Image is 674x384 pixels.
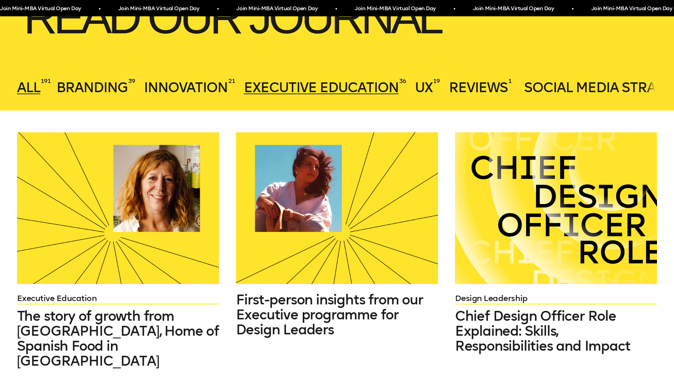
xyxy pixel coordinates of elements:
span: First-person insights from our Executive programme for Design Leaders [236,291,423,338]
span: The story of growth from [GEOGRAPHIC_DATA], Home of Spanish Food in [GEOGRAPHIC_DATA] [17,308,219,369]
span: • [335,3,337,15]
sup: 191 [41,77,51,85]
a: Executive Education [17,292,219,304]
span: Branding [56,79,128,96]
sup: 39 [128,77,135,85]
sup: 1 [508,77,512,85]
span: All [17,79,40,96]
span: Executive Education [244,79,399,96]
span: • [572,3,573,15]
sup: 21 [228,77,235,85]
a: The story of growth from [GEOGRAPHIC_DATA], Home of Spanish Food in [GEOGRAPHIC_DATA] [17,308,219,368]
span: Reviews [449,79,508,96]
a: First-person insights from our Executive programme for Design Leaders [236,292,438,337]
span: Innovation [144,79,228,96]
span: Chief Design Officer Role Explained: Skills, Responsibilities and Impact [455,308,630,354]
sup: 36 [399,77,406,85]
a: Chief Design Officer Role Explained: Skills, Responsibilities and Impact [455,308,657,353]
span: • [99,3,100,15]
span: • [453,3,455,15]
a: Design Leadership [455,292,657,304]
span: • [217,3,219,15]
span: UX [415,79,433,96]
sup: 19 [433,77,440,85]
